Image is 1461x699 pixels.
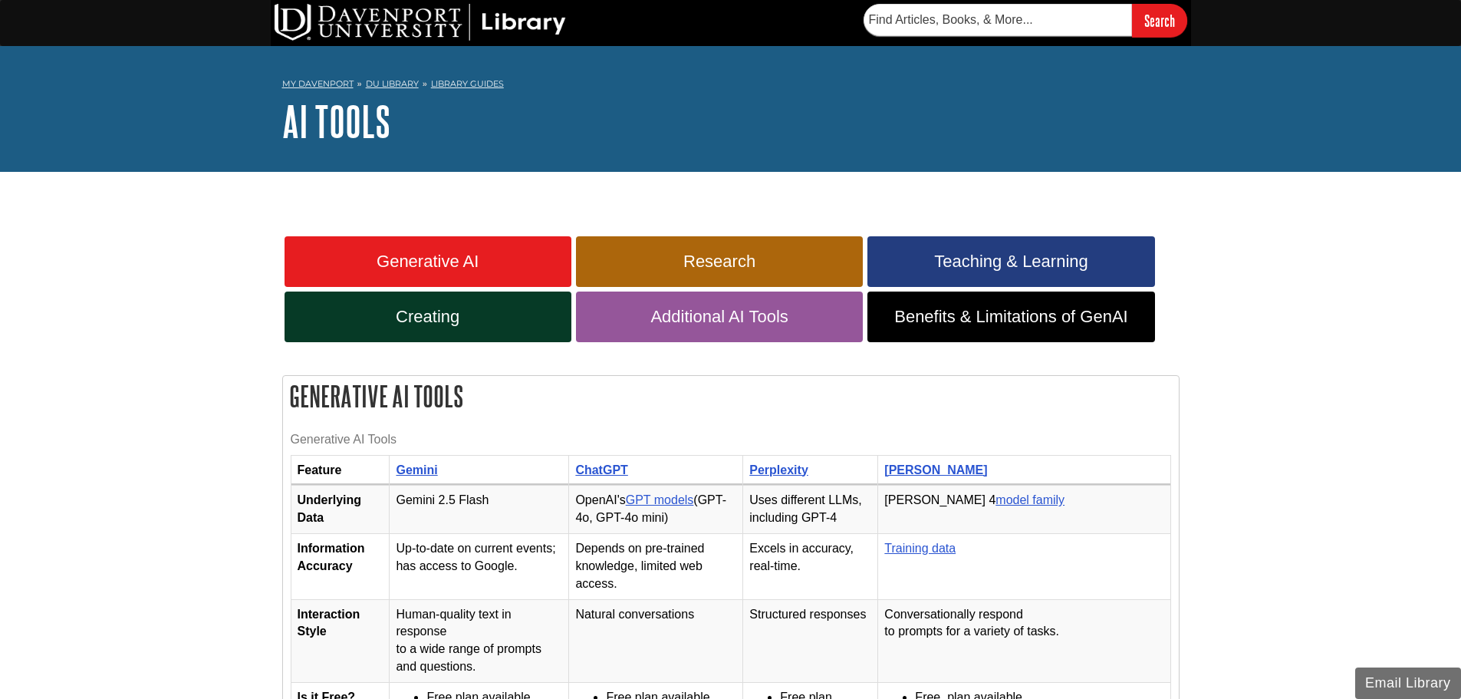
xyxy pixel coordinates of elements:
p: Conversationally respond to prompts for a variety of tasks. [884,606,1163,641]
span: Teaching & Learning [879,252,1143,272]
nav: breadcrumb [282,74,1180,98]
a: model family [995,493,1064,506]
a: Research [576,236,863,287]
caption: Generative AI Tools [291,424,1171,455]
strong: Underlying Data [298,493,362,524]
input: Find Articles, Books, & More... [864,4,1132,36]
a: Creating [285,292,571,342]
a: ChatGPT [575,463,627,476]
a: Perplexity [749,463,808,476]
a: Generative AI [285,236,571,287]
a: Benefits & Limitations of GenAI [867,292,1154,342]
td: Up-to-date on current events; has access to Google. [390,534,569,600]
a: [PERSON_NAME] [884,463,987,476]
td: Depends on pre-trained knowledge, limited web access. [569,534,743,600]
span: Research [587,252,851,272]
td: [PERSON_NAME] 4 [878,486,1170,534]
a: Additional AI Tools [576,292,863,342]
th: Feature [291,455,390,486]
button: Email Library [1355,668,1461,699]
img: DU Library [275,4,566,41]
span: Additional AI Tools [587,307,851,327]
a: My Davenport [282,77,354,91]
a: Training data [884,542,956,555]
a: DU Library [366,78,419,89]
a: Gemini [396,463,437,476]
td: Uses different LLMs, including GPT-4 [743,486,878,534]
input: Search [1132,4,1187,37]
strong: Interaction Style [298,608,360,638]
a: GPT models [626,493,694,506]
span: Generative AI [296,252,560,272]
span: Creating [296,307,560,327]
td: Natural conversations [569,599,743,682]
td: Gemini 2.5 Flash [390,486,569,534]
a: Teaching & Learning [867,236,1154,287]
span: Benefits & Limitations of GenAI [879,307,1143,327]
td: Structured responses [743,599,878,682]
td: Human-quality text in response to a wide range of prompts and questions. [390,599,569,682]
td: Excels in accuracy, real-time. [743,534,878,600]
h2: Generative AI Tools [283,376,1179,417]
a: Library Guides [431,78,504,89]
h1: AI Tools [282,98,1180,144]
strong: Information Accuracy [298,542,365,572]
form: Searches DU Library's articles, books, and more [864,4,1187,37]
td: OpenAI's (GPT-4o, GPT-4o mini) [569,486,743,534]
